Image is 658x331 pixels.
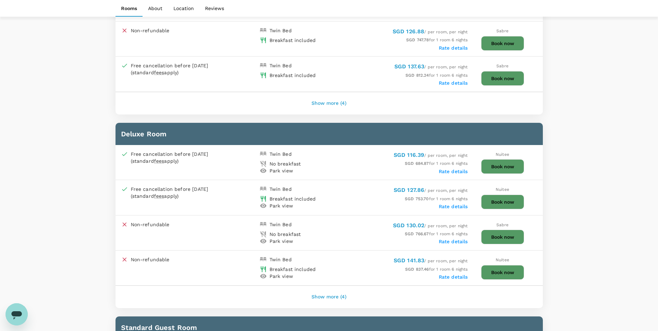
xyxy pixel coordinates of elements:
div: Free cancellation before [DATE] (standard apply) [131,186,224,200]
span: fees [154,70,164,75]
div: No breakfast [270,231,301,238]
span: for 1 room 6 nights [405,161,468,166]
div: Breakfast included [270,266,316,273]
label: Rate details [439,45,468,51]
iframe: Button to launch messaging window [6,303,28,325]
span: SGD 766.67 [405,231,429,236]
div: Twin Bed [270,27,292,34]
div: Twin Bed [270,186,292,193]
p: Rooms [121,5,137,12]
span: SGD 141.83 [394,257,425,264]
button: Book now [481,265,524,280]
span: Sabre [496,63,509,68]
button: Show more (4) [302,95,356,112]
button: Book now [481,159,524,174]
h6: Deluxe Room [121,128,537,139]
span: SGD 684.87 [405,161,429,166]
span: Sabre [496,222,509,227]
div: Breakfast included [270,72,316,79]
p: About [148,5,162,12]
div: Park view [270,167,293,174]
span: / per room, per night [394,65,468,69]
div: Breakfast included [270,195,316,202]
label: Rate details [439,204,468,209]
img: double-bed-icon [260,221,267,228]
button: Book now [481,195,524,209]
div: Twin Bed [270,62,292,69]
span: SGD 126.88 [393,28,425,35]
div: Twin Bed [270,151,292,158]
p: Non-refundable [131,256,170,263]
div: Park view [270,238,293,245]
span: / per room, per night [394,153,468,158]
span: SGD 837.46 [405,267,429,272]
span: SGD 812.24 [405,73,429,78]
div: Park view [270,273,293,280]
button: Show more (4) [302,289,356,305]
span: SGD 137.63 [394,63,425,70]
span: for 1 room 6 nights [405,231,468,236]
span: SGD 116.39 [394,152,425,158]
span: / per room, per night [394,258,468,263]
span: for 1 room 6 nights [405,196,468,201]
span: Nuitee [496,187,509,192]
span: / per room, per night [393,223,468,228]
button: Book now [481,230,524,244]
label: Rate details [439,169,468,174]
span: SGD 747.78 [406,37,429,42]
img: double-bed-icon [260,256,267,263]
p: Location [173,5,194,12]
img: double-bed-icon [260,151,267,158]
button: Book now [481,36,524,51]
div: Free cancellation before [DATE] (standard apply) [131,151,224,164]
div: No breakfast [270,160,301,167]
div: Breakfast included [270,37,316,44]
div: Twin Bed [270,221,292,228]
div: Park view [270,202,293,209]
img: double-bed-icon [260,186,267,193]
div: Twin Bed [270,256,292,263]
span: / per room, per night [393,29,468,34]
span: Nuitee [496,257,509,262]
button: Book now [481,71,524,86]
span: SGD 753.70 [405,196,429,201]
p: Non-refundable [131,27,170,34]
img: double-bed-icon [260,62,267,69]
span: / per room, per night [394,188,468,193]
span: SGD 127.86 [394,187,425,193]
span: for 1 room 6 nights [405,267,468,272]
span: fees [154,193,164,199]
div: Free cancellation before [DATE] (standard apply) [131,62,224,76]
label: Rate details [439,80,468,86]
span: Nuitee [496,152,509,157]
label: Rate details [439,239,468,244]
label: Rate details [439,274,468,280]
span: fees [154,158,164,164]
span: SGD 130.02 [393,222,425,229]
p: Reviews [205,5,224,12]
span: for 1 room 6 nights [406,37,468,42]
span: for 1 room 6 nights [405,73,468,78]
p: Non-refundable [131,221,170,228]
img: double-bed-icon [260,27,267,34]
span: Sabre [496,28,509,33]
